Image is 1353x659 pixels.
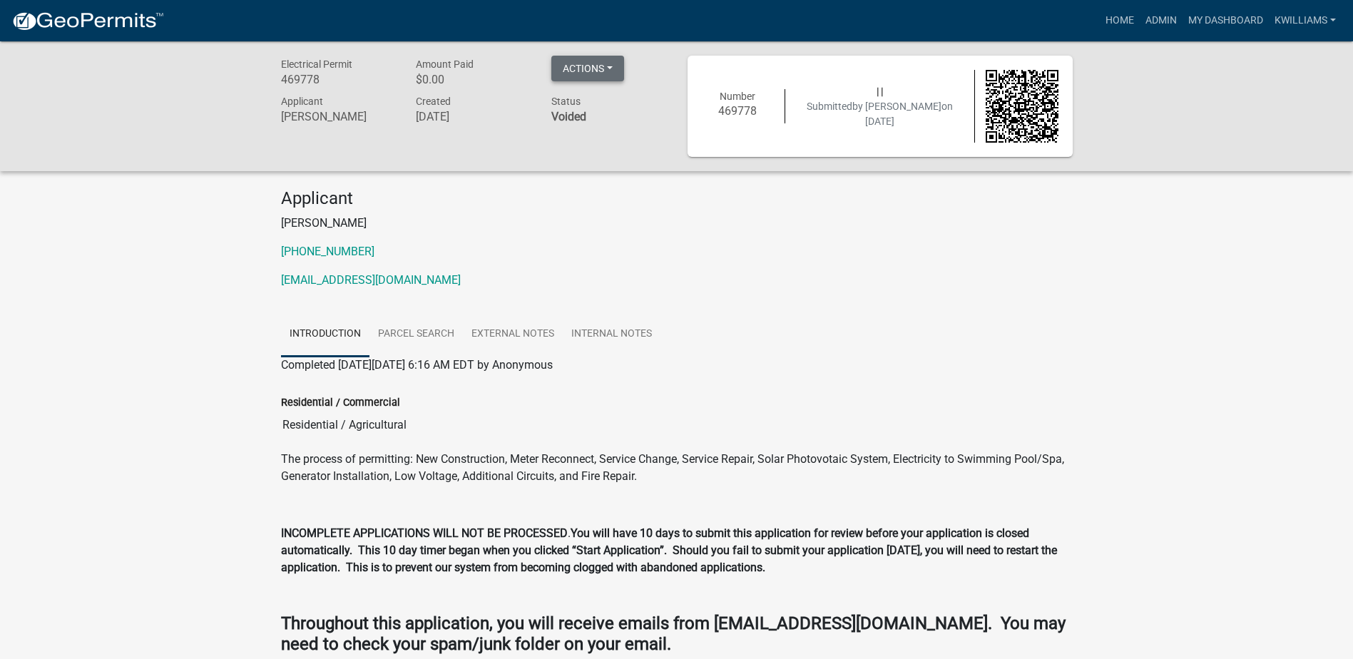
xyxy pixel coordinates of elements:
[1100,7,1140,34] a: Home
[281,613,1066,654] strong: Throughout this application, you will receive emails from [EMAIL_ADDRESS][DOMAIN_NAME]. You may n...
[281,451,1073,485] p: The process of permitting: New Construction, Meter Reconnect, Service Change, Service Repair, Sol...
[1183,7,1269,34] a: My Dashboard
[281,312,369,357] a: Introduction
[1269,7,1342,34] a: kwilliams
[986,70,1058,143] img: QR code
[416,96,451,107] span: Created
[281,526,1057,574] strong: You will have 10 days to submit this application for review before your application is closed aut...
[281,215,1073,232] p: [PERSON_NAME]
[281,273,461,287] a: [EMAIL_ADDRESS][DOMAIN_NAME]
[281,525,1073,576] p: .
[281,73,395,86] h6: 469778
[281,526,568,540] strong: INCOMPLETE APPLICATIONS WILL NOT BE PROCESSED
[563,312,660,357] a: Internal Notes
[807,101,953,127] span: Submitted on [DATE]
[369,312,463,357] a: Parcel search
[281,245,374,258] a: [PHONE_NUMBER]
[877,86,883,97] span: | |
[281,358,553,372] span: Completed [DATE][DATE] 6:16 AM EDT by Anonymous
[551,56,624,81] button: Actions
[281,96,323,107] span: Applicant
[720,91,755,102] span: Number
[281,58,352,70] span: Electrical Permit
[551,96,581,107] span: Status
[416,110,530,123] h6: [DATE]
[416,58,474,70] span: Amount Paid
[1140,7,1183,34] a: Admin
[281,188,1073,209] h4: Applicant
[702,104,775,118] h6: 469778
[281,398,400,408] label: Residential / Commercial
[852,101,941,112] span: by [PERSON_NAME]
[463,312,563,357] a: External Notes
[551,110,586,123] strong: Voided
[281,110,395,123] h6: [PERSON_NAME]
[416,73,530,86] h6: $0.00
